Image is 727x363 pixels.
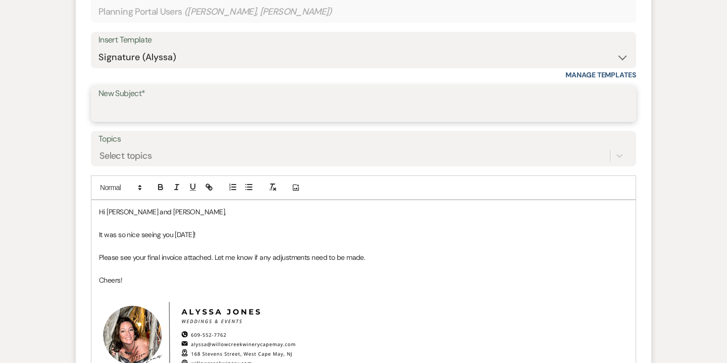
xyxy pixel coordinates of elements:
[98,86,629,101] label: New Subject*
[184,5,333,19] span: ( [PERSON_NAME], [PERSON_NAME] )
[99,206,628,217] p: Hi [PERSON_NAME] and [PERSON_NAME],
[98,2,629,22] div: Planning Portal Users
[98,33,629,48] div: Insert Template
[99,252,628,263] p: Please see your final invoice attached. Let me know if any adjustments need to be made.
[99,229,628,240] p: It was so nice seeing you [DATE]!
[98,132,629,147] label: Topics
[99,275,628,286] p: Cheers!
[99,149,152,163] div: Select topics
[565,70,636,79] a: Manage Templates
